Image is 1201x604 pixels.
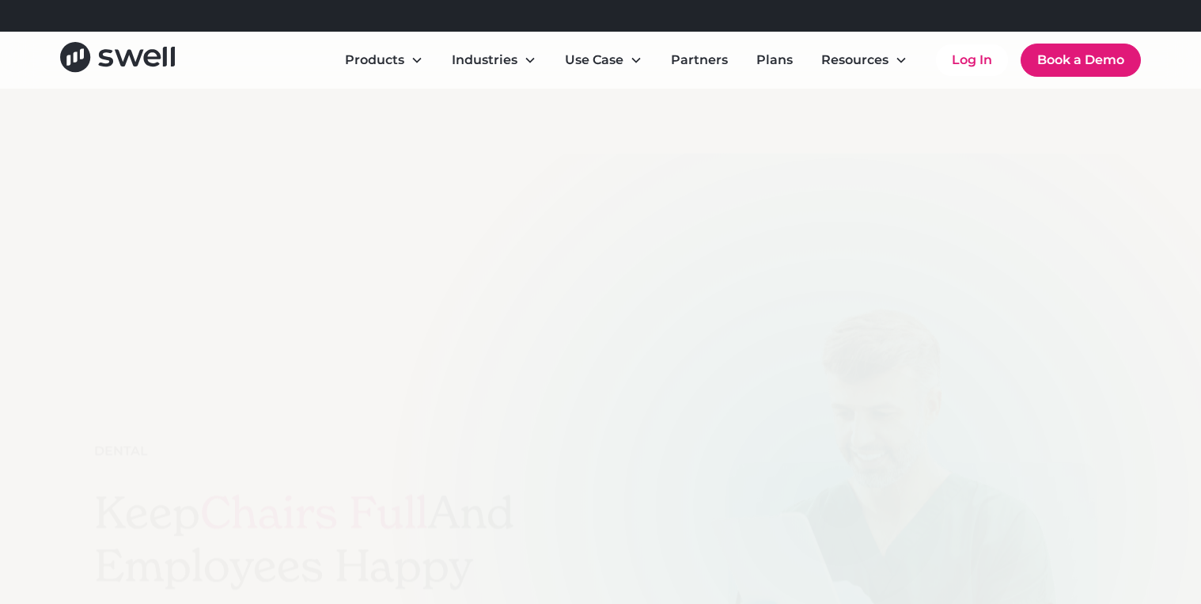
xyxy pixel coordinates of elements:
a: Partners [658,44,741,76]
div: Industries [439,44,549,76]
div: Resources [821,51,888,70]
span: Chairs Full [200,484,428,541]
div: Use Case [552,44,655,76]
div: Use Case [565,51,623,70]
a: home [60,42,175,78]
a: Plans [744,44,805,76]
div: Industries [452,51,517,70]
a: Log In [936,44,1008,76]
div: Dental [94,442,148,461]
div: Products [332,44,436,76]
h1: Keep And Employees Happy [94,486,520,592]
a: Book a Demo [1021,44,1141,77]
div: Products [345,51,404,70]
div: Resources [809,44,920,76]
